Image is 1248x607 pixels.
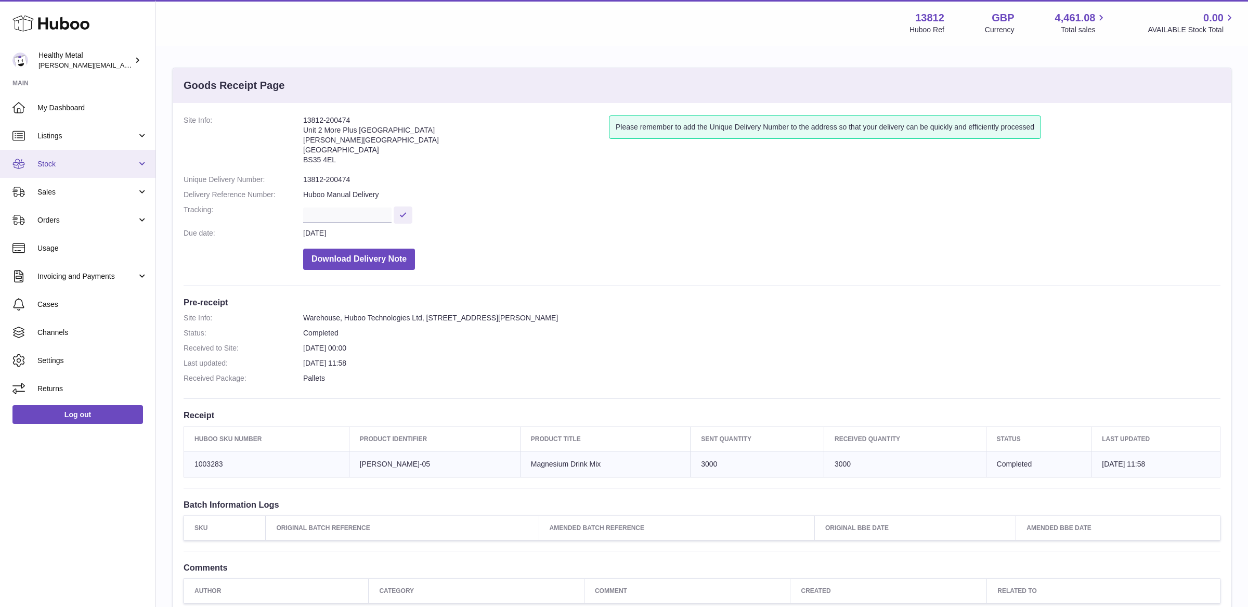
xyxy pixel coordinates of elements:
[349,427,520,451] th: Product Identifier
[1061,25,1107,35] span: Total sales
[303,343,1220,353] dd: [DATE] 00:00
[184,562,1220,573] h3: Comments
[37,103,148,113] span: My Dashboard
[37,300,148,309] span: Cases
[986,427,1091,451] th: Status
[12,405,143,424] a: Log out
[987,579,1220,603] th: Related to
[184,451,349,477] td: 1003283
[814,515,1016,540] th: Original BBE Date
[38,61,209,69] span: [PERSON_NAME][EMAIL_ADDRESS][DOMAIN_NAME]
[1091,427,1220,451] th: Last updated
[1016,515,1220,540] th: Amended BBE Date
[38,50,132,70] div: Healthy Metal
[184,175,303,185] dt: Unique Delivery Number:
[184,515,266,540] th: SKU
[12,53,28,68] img: jose@healthy-metal.com
[691,427,824,451] th: Sent Quantity
[986,451,1091,477] td: Completed
[985,25,1015,35] div: Currency
[369,579,584,603] th: Category
[184,499,1220,510] h3: Batch Information Logs
[184,328,303,338] dt: Status:
[909,25,944,35] div: Huboo Ref
[1055,11,1108,35] a: 4,461.08 Total sales
[184,427,349,451] th: Huboo SKU Number
[266,515,539,540] th: Original Batch Reference
[37,328,148,338] span: Channels
[992,11,1014,25] strong: GBP
[824,451,986,477] td: 3000
[184,79,285,93] h3: Goods Receipt Page
[303,313,1220,323] dd: Warehouse, Huboo Technologies Ltd, [STREET_ADDRESS][PERSON_NAME]
[184,228,303,238] dt: Due date:
[1055,11,1096,25] span: 4,461.08
[520,427,691,451] th: Product title
[349,451,520,477] td: [PERSON_NAME]-05
[184,190,303,200] dt: Delivery Reference Number:
[520,451,691,477] td: Magnesium Drink Mix
[1148,25,1236,35] span: AVAILABLE Stock Total
[37,243,148,253] span: Usage
[184,409,1220,421] h3: Receipt
[184,579,369,603] th: Author
[37,215,137,225] span: Orders
[824,427,986,451] th: Received Quantity
[1148,11,1236,35] a: 0.00 AVAILABLE Stock Total
[1203,11,1224,25] span: 0.00
[37,131,137,141] span: Listings
[303,249,415,270] button: Download Delivery Note
[303,228,1220,238] dd: [DATE]
[184,296,1220,308] h3: Pre-receipt
[37,272,137,281] span: Invoicing and Payments
[303,175,1220,185] dd: 13812-200474
[184,205,303,223] dt: Tracking:
[184,115,303,170] dt: Site Info:
[37,356,148,366] span: Settings
[303,115,609,170] address: 13812-200474 Unit 2 More Plus [GEOGRAPHIC_DATA] [PERSON_NAME][GEOGRAPHIC_DATA] [GEOGRAPHIC_DATA] ...
[303,190,1220,200] dd: Huboo Manual Delivery
[1091,451,1220,477] td: [DATE] 11:58
[184,343,303,353] dt: Received to Site:
[790,579,987,603] th: Created
[303,373,1220,383] dd: Pallets
[303,328,1220,338] dd: Completed
[915,11,944,25] strong: 13812
[37,384,148,394] span: Returns
[539,515,814,540] th: Amended Batch Reference
[609,115,1041,139] div: Please remember to add the Unique Delivery Number to the address so that your delivery can be qui...
[303,358,1220,368] dd: [DATE] 11:58
[37,159,137,169] span: Stock
[184,373,303,383] dt: Received Package:
[691,451,824,477] td: 3000
[184,313,303,323] dt: Site Info:
[184,358,303,368] dt: Last updated:
[584,579,790,603] th: Comment
[37,187,137,197] span: Sales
